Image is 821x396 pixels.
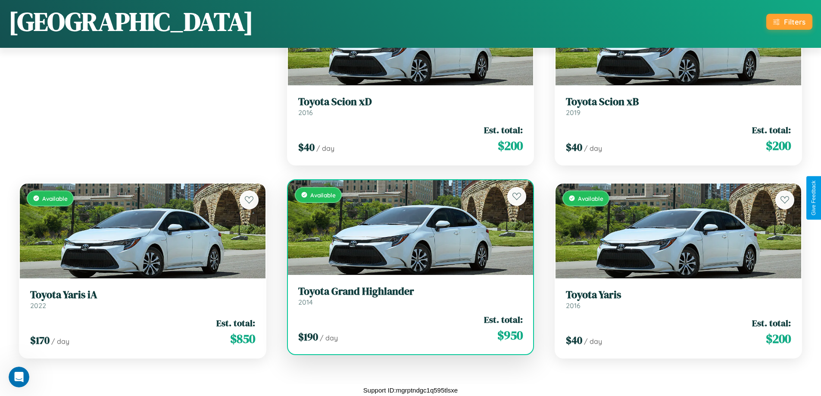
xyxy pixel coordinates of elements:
[752,124,791,136] span: Est. total:
[578,195,603,202] span: Available
[484,313,523,326] span: Est. total:
[298,330,318,344] span: $ 190
[584,144,602,153] span: / day
[230,330,255,347] span: $ 850
[51,337,69,346] span: / day
[30,333,50,347] span: $ 170
[766,14,812,30] button: Filters
[216,317,255,329] span: Est. total:
[566,289,791,301] h3: Toyota Yaris
[310,191,336,199] span: Available
[484,124,523,136] span: Est. total:
[30,289,255,301] h3: Toyota Yaris iA
[298,298,313,306] span: 2014
[566,96,791,117] a: Toyota Scion xB2019
[298,285,523,306] a: Toyota Grand Highlander2014
[9,367,29,387] iframe: Intercom live chat
[316,144,334,153] span: / day
[298,96,523,117] a: Toyota Scion xD2016
[30,301,46,310] span: 2022
[584,337,602,346] span: / day
[784,17,805,26] div: Filters
[566,140,582,154] span: $ 40
[363,384,458,396] p: Support ID: mgrptndgc1q595tlsxe
[566,301,581,310] span: 2016
[9,4,253,39] h1: [GEOGRAPHIC_DATA]
[766,137,791,154] span: $ 200
[42,195,68,202] span: Available
[566,96,791,108] h3: Toyota Scion xB
[298,108,313,117] span: 2016
[566,108,581,117] span: 2019
[298,285,523,298] h3: Toyota Grand Highlander
[320,334,338,342] span: / day
[298,96,523,108] h3: Toyota Scion xD
[766,330,791,347] span: $ 200
[298,140,315,154] span: $ 40
[498,137,523,154] span: $ 200
[30,289,255,310] a: Toyota Yaris iA2022
[566,289,791,310] a: Toyota Yaris2016
[811,181,817,215] div: Give Feedback
[566,333,582,347] span: $ 40
[752,317,791,329] span: Est. total:
[497,327,523,344] span: $ 950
